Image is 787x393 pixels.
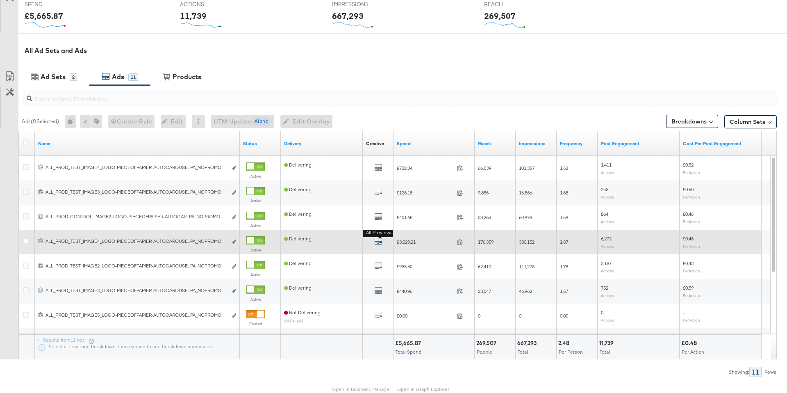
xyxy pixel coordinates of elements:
div: ALL_PROD_TEST_IMAGE4_LOGO-PIECEOFPAPIER-AUTOCAROUSE...PA_NOPROMO [45,238,227,244]
a: The number of times your ad was served. On mobile apps an ad is counted as served the first time ... [519,140,553,147]
div: 11,739 [180,10,207,22]
span: Total [518,349,528,355]
a: The average number of times your ad was served to each person. [560,140,594,147]
div: £5,665.87 [395,339,423,347]
label: Active [246,223,265,228]
span: £0.43 [683,260,694,266]
span: 2,187 [601,260,612,266]
span: 330,152 [519,239,535,245]
span: 253 [601,186,608,192]
div: 269,507 [476,339,499,347]
div: 269,507 [484,10,516,22]
button: Column Sets [724,115,777,128]
div: Products [173,72,201,82]
sub: Per Action [683,293,700,298]
sub: Per Action [683,318,700,322]
span: 1.59 [560,214,568,220]
a: Shows the creative associated with your ad. [366,140,384,147]
div: ALL_PROD_TEST_IMAGE3_LOGO-PIECEOFPAPIER-AUTOCAROUSE...PA_NOPROMO [45,189,227,195]
span: Total [600,349,610,355]
div: ALL_PROD_TEST_IMAGE5_LOGO-PIECEOFPAPIER-AUTOCAROUSE...PA_NOPROMO [45,312,227,318]
a: Open in Graph Explorer [397,386,449,392]
span: £0.46 [683,211,694,217]
span: - [683,309,685,315]
div: Ad Sets [41,72,66,82]
a: The average cost per action related to your Page's posts as a result of your ad. [683,140,758,147]
span: 1.53 [560,165,568,171]
label: Active [246,297,265,302]
span: £0.50 [683,186,694,192]
span: 0 [478,313,480,319]
span: 1.87 [560,239,568,245]
span: 16,566 [519,190,532,196]
span: 66,039 [478,165,491,171]
span: £401.68 [397,214,454,220]
div: £0.48 [681,339,699,347]
span: £0.00 [397,313,454,319]
div: ALL_PROD_CONTROL_IMAGE2_LOGO-PIECEOFPAPIER-AUTOCAR...PA_NOPROMO [45,213,227,220]
sub: Actions [601,293,614,298]
div: £5,665.87 [25,10,63,22]
span: 62,410 [478,263,491,270]
span: 0 [601,309,603,315]
span: 38,263 [478,214,491,220]
div: 11 [128,73,138,81]
span: Delivering [284,260,312,266]
div: 11 [749,367,762,377]
sub: Per Action [683,268,700,273]
span: Delivering [284,186,312,192]
span: Delivering [284,162,312,168]
sub: Actions [601,219,614,224]
span: 0.00 [560,313,568,319]
a: The number of actions related to your Page's posts as a result of your ad. [601,140,676,147]
span: People [477,349,492,355]
div: Creative [366,140,384,147]
sub: Actions [601,244,614,249]
div: Ads ( 0 Selected) [22,118,59,125]
label: Active [246,272,265,277]
input: Search Ad Name, ID or Objective [32,87,707,103]
span: 9,856 [478,190,489,196]
span: 46,962 [519,288,532,294]
div: 667,293 [332,10,364,22]
a: Shows the current state of your Ad. [243,140,277,147]
a: Ad Name. [38,140,237,147]
sub: Actions [601,318,614,322]
span: 0 [519,313,521,319]
span: ACTIONS [180,0,241,8]
label: Active [246,174,265,179]
a: Reflects the ability of your Ad to achieve delivery. [284,140,359,147]
span: 1.78 [560,263,568,270]
span: £0.48 [683,235,694,242]
span: REACH [484,0,546,8]
span: 111,278 [519,263,535,270]
span: 6,272 [601,235,612,242]
span: Total Spend [396,349,421,355]
span: 1.68 [560,190,568,196]
label: Active [246,198,265,203]
span: 752 [601,285,608,291]
sub: Actions [601,170,614,175]
div: Ads [112,72,124,82]
sub: Per Action [683,194,700,199]
a: The total amount spent to date. [397,140,471,147]
div: 0 [65,115,80,128]
span: IMPRESSIONS [332,0,393,8]
sub: Actions [601,194,614,199]
sub: Per Action [683,170,700,175]
span: Delivering [284,285,312,291]
span: 28,047 [478,288,491,294]
div: 667,293 [517,339,539,347]
a: Open in Business Manager [332,386,391,392]
sub: Per Action [683,244,700,249]
div: All Ad Sets and Ads [25,46,787,55]
div: Showing: [728,369,749,375]
span: £3,029.21 [397,239,454,245]
span: SPEND [25,0,86,8]
sub: Actions [601,268,614,273]
span: Delivering [284,211,312,217]
span: £935.50 [397,263,454,270]
label: Active [246,247,265,253]
span: Per Action [682,349,704,355]
div: ALL_PROD_TEST_IMAGE3_LOGO-PIECEOFPAPIER-AUTOCAROUSE...PA_NOPROMO [45,287,227,294]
